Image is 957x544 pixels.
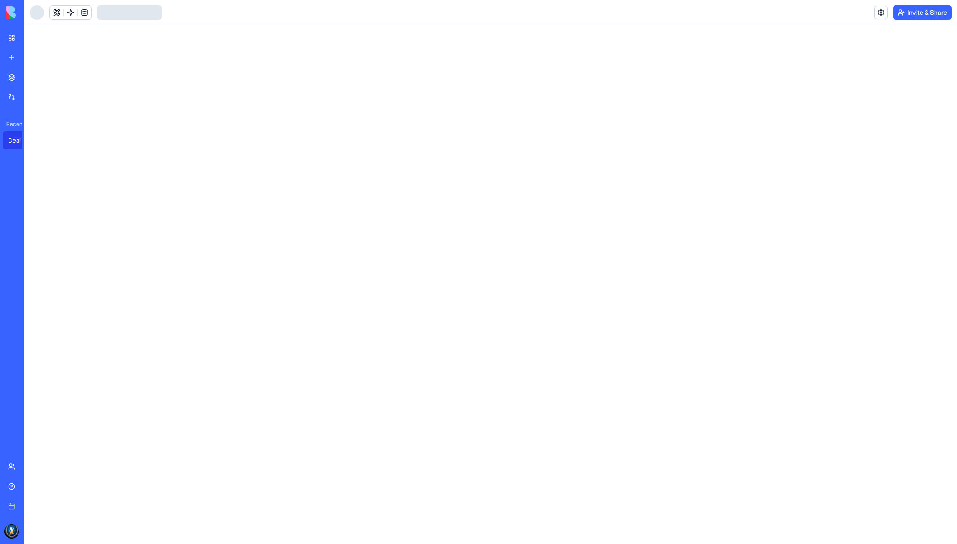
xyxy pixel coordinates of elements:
[8,136,33,145] div: Deal Pipeline Manager
[4,524,19,539] img: ACg8ocL3p0pFUZdqUQViWcwlWOGSr5oU0Op6IleqAW7oeoppM2AZpVA=s96-c
[3,121,22,128] span: Recent
[6,6,62,19] img: logo
[893,5,952,20] button: Invite & Share
[3,131,39,149] a: Deal Pipeline Manager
